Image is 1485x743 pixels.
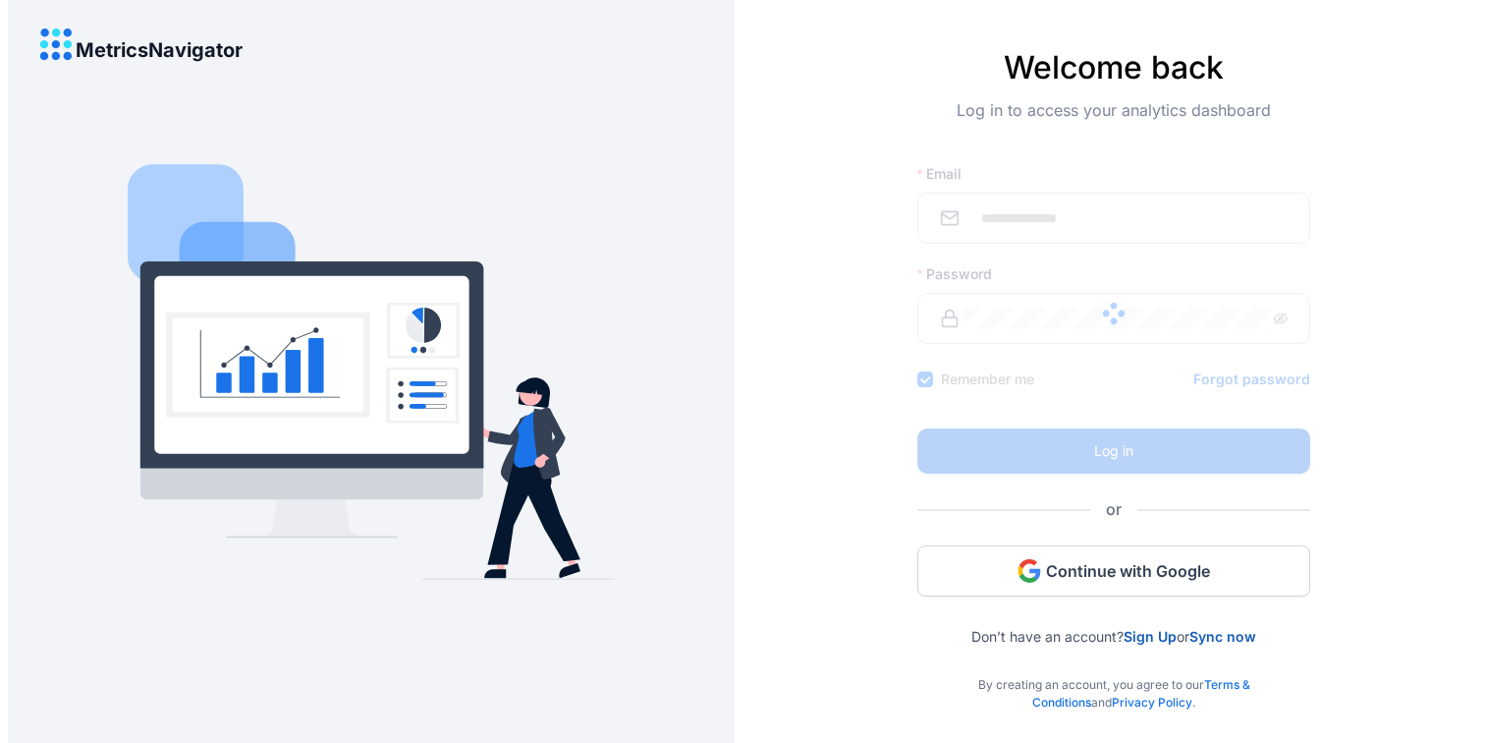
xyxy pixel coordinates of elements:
[917,49,1310,86] h4: Welcome back
[917,597,1310,645] div: Don’t have an account? or
[917,645,1310,712] div: By creating an account, you agree to our and .
[1124,628,1177,645] a: Sign Up
[917,98,1310,153] div: Log in to access your analytics dashboard
[1189,628,1256,645] a: Sync now
[917,545,1310,597] button: Continue with Google
[1046,560,1210,582] span: Continue with Google
[1090,497,1137,522] span: or
[1112,695,1192,710] a: Privacy Policy
[76,39,243,61] h4: MetricsNavigator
